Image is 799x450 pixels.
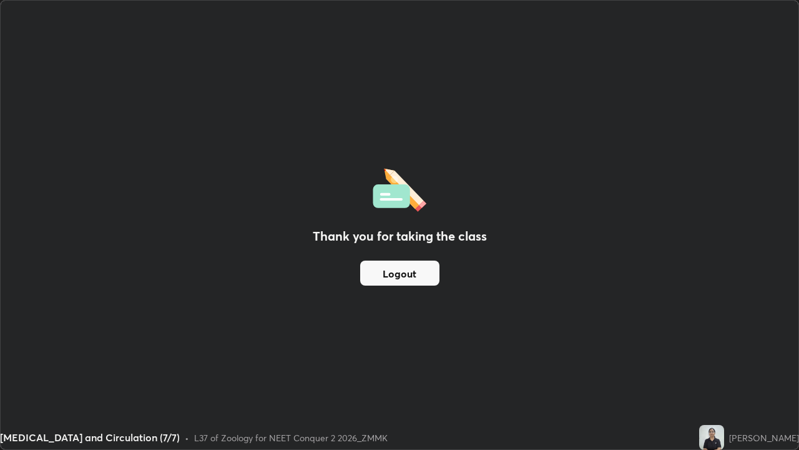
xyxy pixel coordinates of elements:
button: Logout [360,261,439,286]
div: [PERSON_NAME] [729,431,799,444]
img: a8b235d29b3b46a189e9fcfef1113de1.jpg [699,425,724,450]
div: • [185,431,189,444]
img: offlineFeedback.1438e8b3.svg [373,164,426,212]
div: L37 of Zoology for NEET Conquer 2 2026_ZMMK [194,431,388,444]
h2: Thank you for taking the class [313,227,487,246]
